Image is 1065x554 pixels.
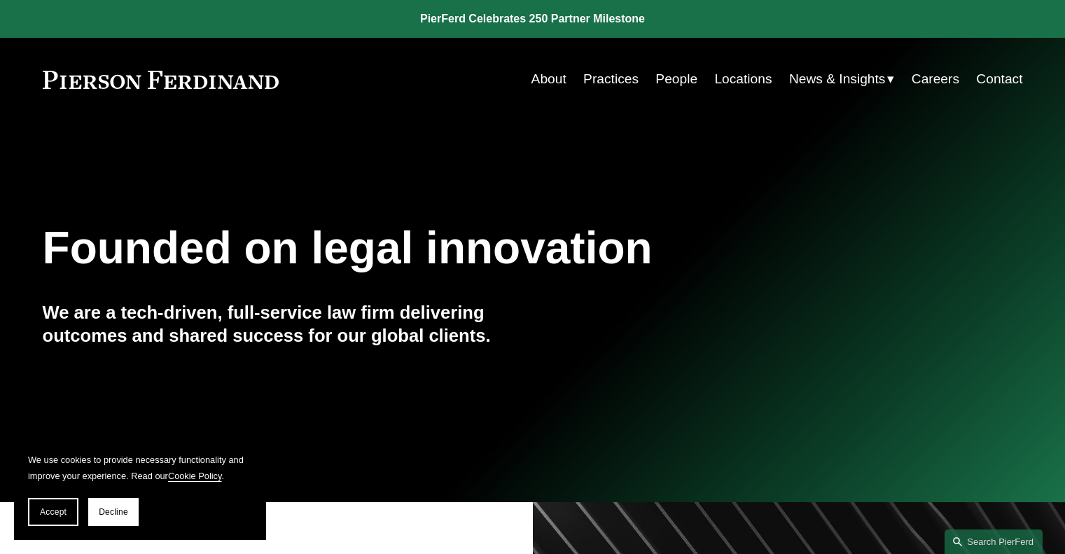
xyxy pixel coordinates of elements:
[99,507,128,517] span: Decline
[40,507,67,517] span: Accept
[912,66,959,92] a: Careers
[88,498,139,526] button: Decline
[14,438,266,540] section: Cookie banner
[583,66,639,92] a: Practices
[43,301,533,347] h4: We are a tech-driven, full-service law firm delivering outcomes and shared success for our global...
[655,66,697,92] a: People
[714,66,772,92] a: Locations
[945,529,1043,554] a: Search this site
[789,66,895,92] a: folder dropdown
[168,471,222,481] a: Cookie Policy
[976,66,1022,92] a: Contact
[28,452,252,484] p: We use cookies to provide necessary functionality and improve your experience. Read our .
[789,67,886,92] span: News & Insights
[28,498,78,526] button: Accept
[43,223,860,274] h1: Founded on legal innovation
[531,66,566,92] a: About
